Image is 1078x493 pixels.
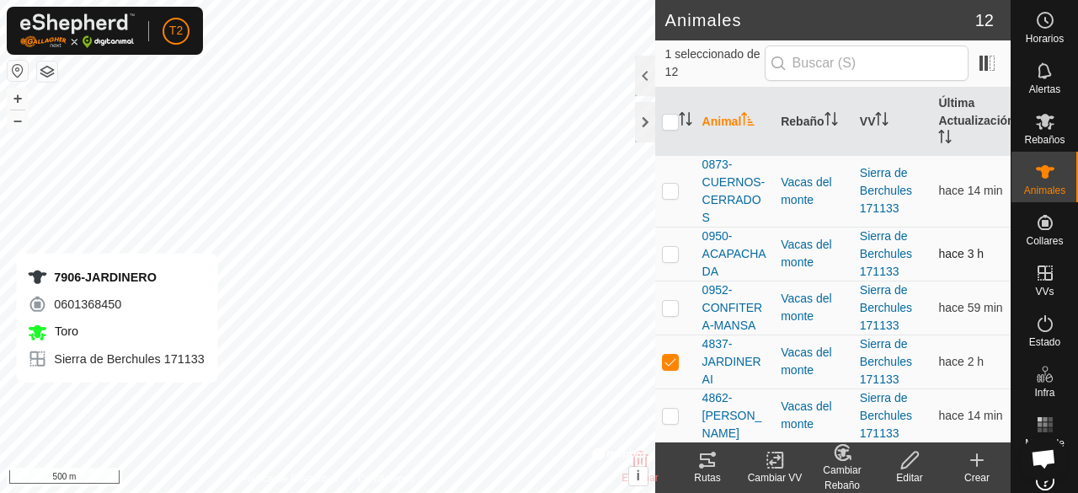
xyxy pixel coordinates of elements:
[20,13,135,48] img: Logo Gallagher
[358,471,414,486] a: Contáctenos
[629,467,648,485] button: i
[1026,34,1064,44] span: Horarios
[665,10,975,30] h2: Animales
[938,355,984,368] span: 8 sept 2025, 9:03
[938,409,1002,422] span: 8 sept 2025, 11:03
[1029,84,1060,94] span: Alertas
[636,469,639,483] span: i
[781,344,846,379] div: Vacas del monte
[1024,185,1065,196] span: Animales
[240,471,337,486] a: Política de Privacidad
[781,290,846,325] div: Vacas del monte
[702,335,768,389] span: 4837-JARDINERAI
[1024,135,1065,145] span: Rebaños
[781,398,846,433] div: Vacas del monte
[808,463,876,493] div: Cambiar Rebaño
[876,470,943,485] div: Editar
[622,472,658,484] span: Eliminar
[1016,438,1074,458] span: Mapa de Calor
[875,115,889,128] p-sorticon: Activar para ordenar
[938,184,1002,197] span: 8 sept 2025, 11:03
[37,62,57,82] button: Capas del Mapa
[702,281,768,335] span: 0952-CONFITERA-MANSA
[1035,287,1054,297] span: VVs
[825,115,838,128] p-sorticon: Activar para ordenar
[853,88,932,156] th: VV
[765,46,969,81] input: Buscar (S)
[860,391,912,440] a: Sierra de Berchules 171133
[781,236,846,271] div: Vacas del monte
[975,8,994,33] span: 12
[774,88,853,156] th: Rebaño
[1021,436,1066,481] div: Chat abierto
[27,267,204,287] div: 7906-JARDINERO
[665,46,765,81] span: 1 seleccionado de 12
[696,88,775,156] th: Animal
[860,166,912,215] a: Sierra de Berchules 171133
[169,22,183,40] span: T2
[27,294,204,314] div: 0601368450
[781,174,846,209] div: Vacas del monte
[1029,337,1060,347] span: Estado
[938,301,1002,314] span: 8 sept 2025, 10:18
[8,110,28,131] button: –
[741,470,808,485] div: Cambiar VV
[931,88,1011,156] th: Última Actualización
[860,337,912,386] a: Sierra de Berchules 171133
[51,324,78,338] span: Toro
[702,156,768,227] span: 0873-CUERNOS-CERRADOS
[8,61,28,81] button: Restablecer Mapa
[938,247,984,260] span: 8 sept 2025, 7:33
[27,349,204,369] div: Sierra de Berchules 171133
[938,132,952,146] p-sorticon: Activar para ordenar
[1034,388,1054,398] span: Infra
[674,470,741,485] div: Rutas
[8,88,28,109] button: +
[679,115,692,128] p-sorticon: Activar para ordenar
[741,115,755,128] p-sorticon: Activar para ordenar
[860,283,912,332] a: Sierra de Berchules 171133
[1026,236,1063,246] span: Collares
[702,228,768,281] span: 0950-ACAPACHADA
[860,229,912,278] a: Sierra de Berchules 171133
[702,389,768,442] span: 4862-[PERSON_NAME]
[943,470,1011,485] div: Crear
